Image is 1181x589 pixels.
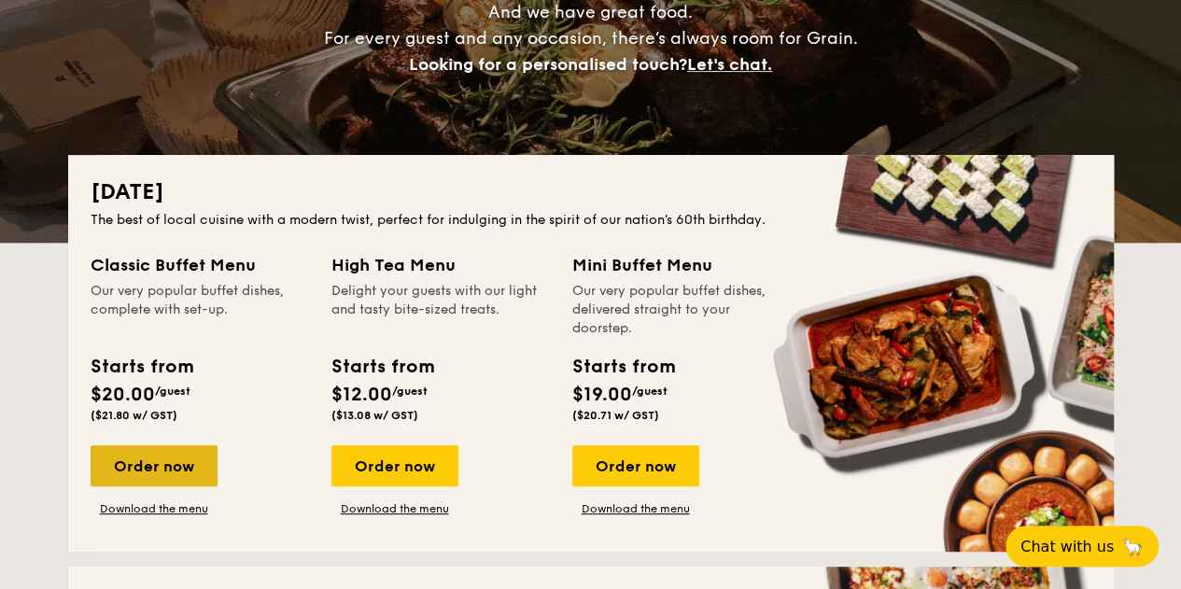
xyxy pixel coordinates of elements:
div: Starts from [91,353,192,381]
span: Chat with us [1020,538,1114,555]
div: Our very popular buffet dishes, complete with set-up. [91,282,309,338]
div: The best of local cuisine with a modern twist, perfect for indulging in the spirit of our nation’... [91,211,1091,230]
span: ($13.08 w/ GST) [331,409,418,422]
span: 🦙 [1121,536,1144,557]
span: Let's chat. [687,54,772,75]
span: And we have great food. For every guest and any occasion, there’s always room for Grain. [324,2,858,75]
a: Download the menu [91,501,218,516]
span: ($20.71 w/ GST) [572,409,659,422]
div: Delight your guests with our light and tasty bite-sized treats. [331,282,550,338]
span: /guest [155,385,190,398]
span: /guest [632,385,668,398]
div: Starts from [331,353,433,381]
span: /guest [392,385,428,398]
span: $20.00 [91,384,155,406]
span: $19.00 [572,384,632,406]
div: Classic Buffet Menu [91,252,309,278]
span: $12.00 [331,384,392,406]
a: Download the menu [331,501,458,516]
div: Order now [91,445,218,486]
span: Looking for a personalised touch? [409,54,687,75]
div: Starts from [572,353,674,381]
div: Mini Buffet Menu [572,252,791,278]
div: High Tea Menu [331,252,550,278]
div: Order now [572,445,699,486]
h2: [DATE] [91,177,1091,207]
button: Chat with us🦙 [1005,526,1159,567]
div: Order now [331,445,458,486]
div: Our very popular buffet dishes, delivered straight to your doorstep. [572,282,791,338]
span: ($21.80 w/ GST) [91,409,177,422]
a: Download the menu [572,501,699,516]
